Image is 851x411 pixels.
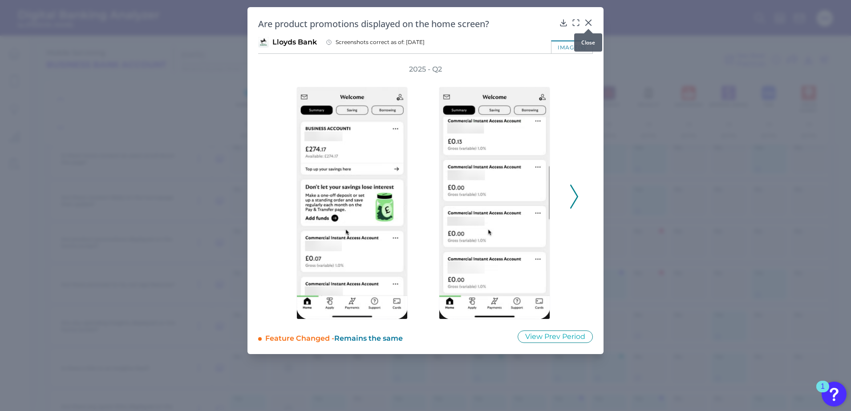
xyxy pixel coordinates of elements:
[258,18,555,30] h2: Are product promotions displayed on the home screen?
[551,40,593,53] div: image(s)
[265,330,506,343] div: Feature Changed -
[409,64,442,74] h3: 2025 - Q2
[439,87,550,319] img: 6807-Q2-2025.png
[258,37,269,48] img: Lloyds Bank
[574,33,602,52] div: Close
[822,382,847,407] button: Open Resource Center, 1 new notification
[821,387,825,398] div: 1
[336,39,425,46] span: Screenshots correct as of: [DATE]
[334,334,403,342] span: Remains the same
[272,37,317,47] span: Lloyds Bank
[518,330,593,343] button: View Prev Period
[296,87,408,319] img: 6806-Q2-2025.png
